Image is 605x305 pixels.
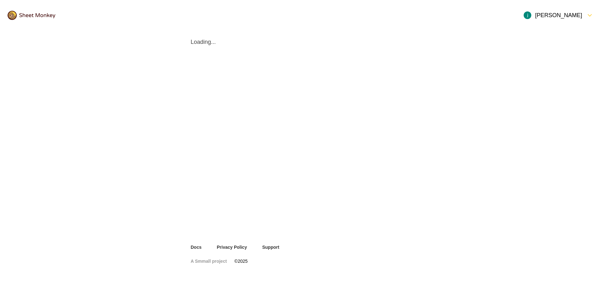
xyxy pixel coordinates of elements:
span: © 2025 [235,258,248,264]
button: Open Menu [520,8,597,23]
a: Privacy Policy [217,244,247,250]
div: [PERSON_NAME] [524,11,582,19]
span: Loading... [191,38,414,46]
a: A Smmall project [191,258,227,264]
a: Support [262,244,279,250]
svg: FormDown [586,11,594,19]
img: logo@2x.png [8,11,55,20]
a: Docs [191,244,201,250]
